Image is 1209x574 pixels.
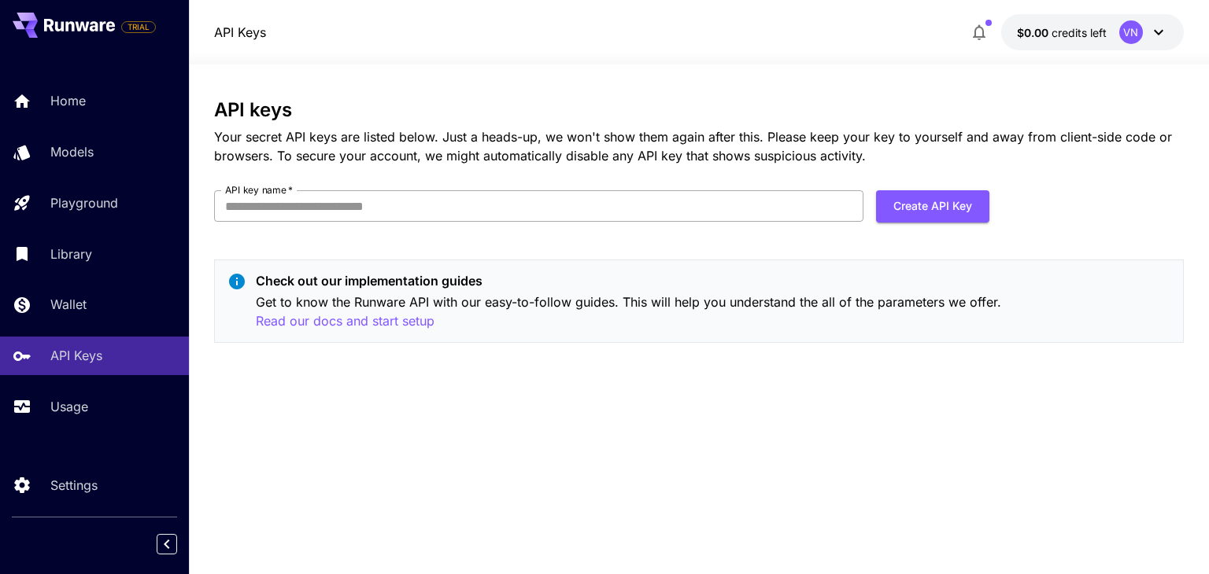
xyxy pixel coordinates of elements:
h3: API keys [214,99,1183,121]
p: Settings [50,476,98,495]
p: Check out our implementation guides [256,271,1170,290]
button: Read our docs and start setup [256,311,434,331]
div: VN [1119,20,1143,44]
a: API Keys [214,23,266,42]
nav: breadcrumb [214,23,266,42]
button: Create API Key [876,190,989,223]
div: Collapse sidebar [168,530,189,558]
p: Get to know the Runware API with our easy-to-follow guides. This will help you understand the all... [256,293,1170,331]
div: $0.00 [1017,24,1107,41]
span: Add your payment card to enable full platform functionality. [121,17,156,36]
span: credits left [1052,26,1107,39]
p: Your secret API keys are listed below. Just a heads-up, we won't show them again after this. Plea... [214,127,1183,165]
p: API Keys [50,346,102,365]
p: Home [50,91,86,110]
p: Models [50,142,94,161]
button: $0.00VN [1001,14,1184,50]
span: $0.00 [1017,26,1052,39]
span: TRIAL [122,21,155,33]
p: Library [50,245,92,263]
p: Playground [50,193,118,212]
button: Collapse sidebar [157,534,177,554]
p: Usage [50,397,88,416]
p: Wallet [50,295,87,314]
label: API key name [225,183,293,197]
